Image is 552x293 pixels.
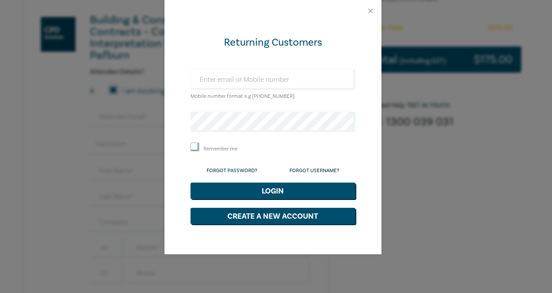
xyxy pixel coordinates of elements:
button: Login [191,183,355,199]
input: Enter email or Mobile number [191,69,355,90]
a: Forgot Username? [289,167,339,174]
button: Close [367,7,375,15]
small: Mobile number format e.g [PHONE_NUMBER] [191,93,295,100]
button: Create a New Account [191,208,355,224]
a: Forgot Password? [207,167,257,174]
div: Returning Customers [191,36,355,50]
label: Remember me [204,145,237,153]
